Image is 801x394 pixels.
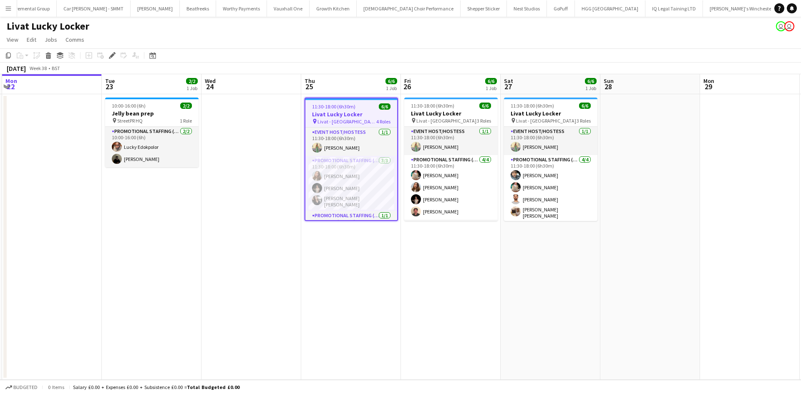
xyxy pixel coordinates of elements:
div: Salary £0.00 + Expenses £0.00 + Subsistence £0.00 = [73,384,239,390]
button: Budgeted [4,383,39,392]
button: Vauxhall One [267,0,310,17]
button: [DEMOGRAPHIC_DATA] Choir Performance [357,0,461,17]
button: Worthy Payments [216,0,267,17]
span: Edit [27,36,36,43]
a: Jobs [41,34,60,45]
app-user-avatar: Amelia Radley [784,21,794,31]
span: View [7,36,18,43]
a: Edit [23,34,40,45]
div: [DATE] [7,64,26,73]
span: Total Budgeted £0.00 [187,384,239,390]
div: BST [52,65,60,71]
button: Shepper Sticker [461,0,507,17]
button: IQ Legal Taining LTD [645,0,703,17]
span: Budgeted [13,384,38,390]
app-user-avatar: Ellie Allen [776,21,786,31]
button: Growth Kitchen [310,0,357,17]
span: Comms [65,36,84,43]
span: Week 38 [28,65,48,71]
button: GoPuff [547,0,575,17]
span: 0 items [46,384,66,390]
button: Nest Studios [507,0,547,17]
button: Beatfreeks [180,0,216,17]
button: [PERSON_NAME] [131,0,180,17]
h1: Livat Lucky Locker [7,20,89,33]
button: HGG [GEOGRAPHIC_DATA] [575,0,645,17]
button: Car [PERSON_NAME] - SMMT [57,0,131,17]
a: View [3,34,22,45]
span: Jobs [45,36,57,43]
a: Comms [62,34,88,45]
button: [PERSON_NAME]'s Winchester [703,0,780,17]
